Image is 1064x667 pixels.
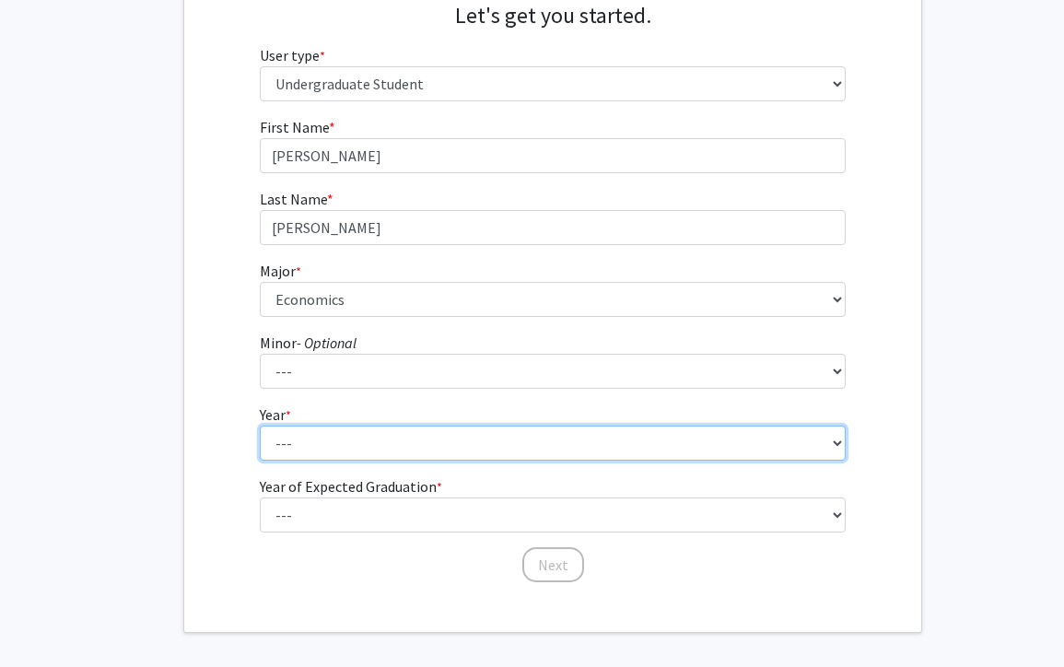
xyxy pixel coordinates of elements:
label: Year of Expected Graduation [260,475,442,497]
label: Minor [260,332,357,354]
h4: Let's get you started. [260,3,847,29]
i: - Optional [297,333,357,352]
span: Last Name [260,190,327,208]
iframe: Chat [14,584,78,653]
label: Year [260,404,291,426]
span: First Name [260,118,329,136]
label: Major [260,260,301,282]
button: Next [522,547,584,582]
label: User type [260,44,325,66]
